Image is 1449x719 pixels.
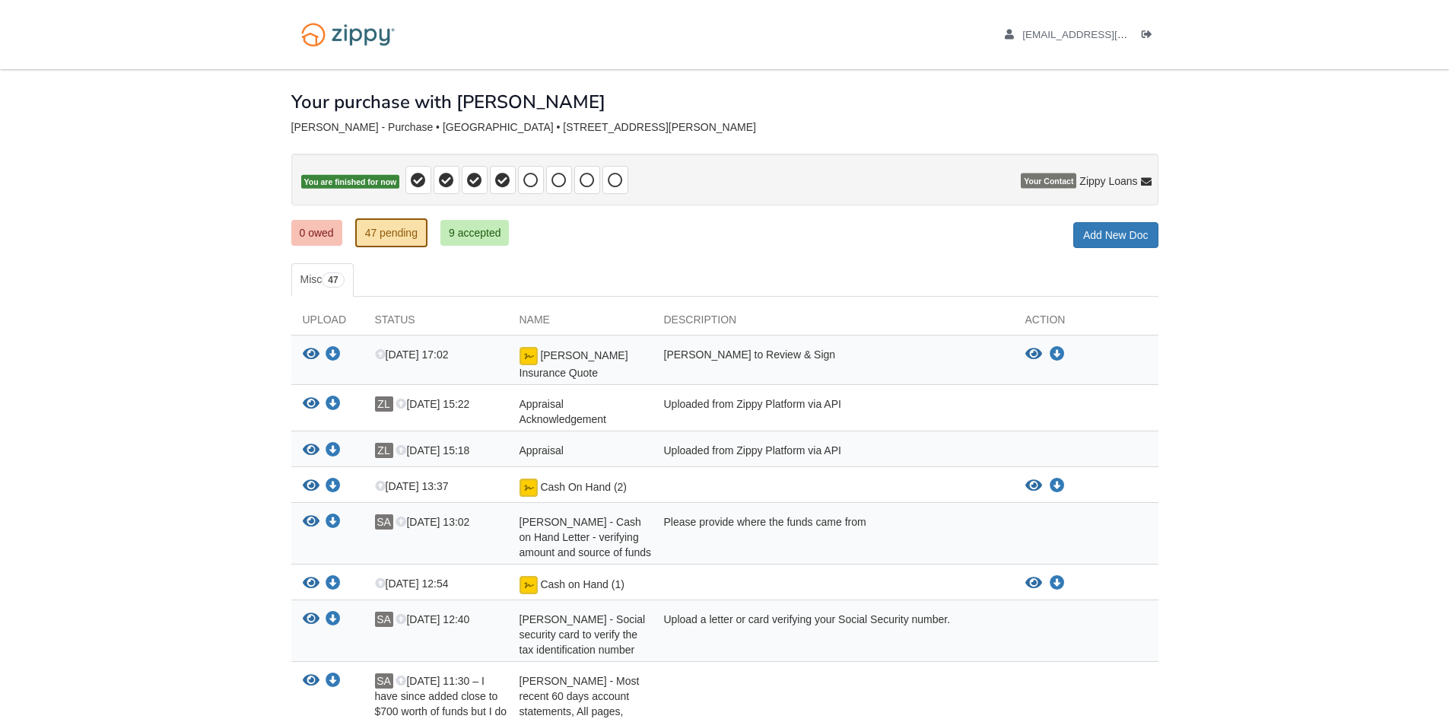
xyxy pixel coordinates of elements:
h1: Your purchase with [PERSON_NAME] [291,92,605,112]
a: Download Samantha Amburgey - Social security card to verify the tax identification number [326,614,341,626]
span: [DATE] 12:40 [396,613,469,625]
div: Description [653,312,1014,335]
a: Log out [1142,29,1158,44]
span: Zippy Loans [1079,173,1137,189]
a: 0 owed [291,220,342,246]
span: [DATE] 13:37 [375,480,449,492]
div: Upload a letter or card verifying your Social Security number. [653,612,1014,657]
span: [PERSON_NAME] - Social security card to verify the tax identification number [520,613,646,656]
span: Cash on Hand (1) [540,578,624,590]
button: View Amburgey Insurance Quote [1025,347,1042,362]
a: Download Appraisal Acknowledgement [326,399,341,411]
span: SA [375,514,393,530]
div: Status [364,312,508,335]
img: Logo [291,15,405,54]
a: Download Amburgey Insurance Quote [326,349,341,361]
div: Upload [291,312,364,335]
span: 47 [322,272,344,288]
button: View Cash On Hand (2) [1025,479,1042,494]
button: View Cash on Hand (1) [1025,576,1042,591]
a: Download Samantha Amburgey - Most recent 60 days account statements, All pages, showing enough fu... [326,676,341,688]
span: [DATE] 12:54 [375,577,449,590]
a: Download Cash on Hand (1) [1050,577,1065,590]
button: View Samantha Amburgey - Cash on Hand Letter - verifying amount and source of funds [303,514,319,530]
div: Action [1014,312,1158,335]
div: Name [508,312,653,335]
a: Misc [291,263,354,297]
a: 47 pending [355,218,427,247]
span: Appraisal [520,444,564,457]
a: Download Cash on Hand (1) [326,578,341,590]
a: Download Samantha Amburgey - Cash on Hand Letter - verifying amount and source of funds [326,517,341,529]
span: [DATE] 13:02 [396,516,469,528]
a: edit profile [1005,29,1197,44]
a: Download Amburgey Insurance Quote [1050,348,1065,361]
img: Document fully signed [520,347,538,365]
span: [DATE] 15:18 [396,444,469,457]
button: View Cash On Hand (2) [303,479,319,495]
span: SA [375,673,393,689]
button: View Samantha Amburgey - Social security card to verify the tax identification number [303,612,319,628]
span: SA [375,612,393,627]
a: Download Appraisal [326,445,341,457]
div: Uploaded from Zippy Platform via API [653,396,1014,427]
button: View Samantha Amburgey - Most recent 60 days account statements, All pages, showing enough funds ... [303,673,319,689]
a: 9 accepted [440,220,510,246]
div: Uploaded from Zippy Platform via API [653,443,1014,463]
div: [PERSON_NAME] - Purchase • [GEOGRAPHIC_DATA] • [STREET_ADDRESS][PERSON_NAME] [291,121,1158,134]
a: Download Cash On Hand (2) [326,481,341,493]
span: Your Contact [1021,173,1076,189]
span: samanthaamburgey22@gmail.com [1022,29,1196,40]
span: Appraisal Acknowledgement [520,398,606,425]
a: Download Cash On Hand (2) [1050,480,1065,492]
span: Cash On Hand (2) [540,481,627,493]
img: Document fully signed [520,576,538,594]
span: ZL [375,396,393,412]
span: ZL [375,443,393,458]
button: View Amburgey Insurance Quote [303,347,319,363]
span: You are finished for now [301,175,400,189]
div: [PERSON_NAME] to Review & Sign [653,347,1014,380]
span: [DATE] 17:02 [375,348,449,361]
span: [DATE] 15:22 [396,398,469,410]
img: Document fully signed [520,479,538,497]
button: View Appraisal [303,443,319,459]
span: [PERSON_NAME] Insurance Quote [520,349,628,379]
span: [PERSON_NAME] - Cash on Hand Letter - verifying amount and source of funds [520,516,652,558]
button: View Cash on Hand (1) [303,576,319,592]
a: Add New Doc [1073,222,1158,248]
button: View Appraisal Acknowledgement [303,396,319,412]
div: Please provide where the funds came from [653,514,1014,560]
